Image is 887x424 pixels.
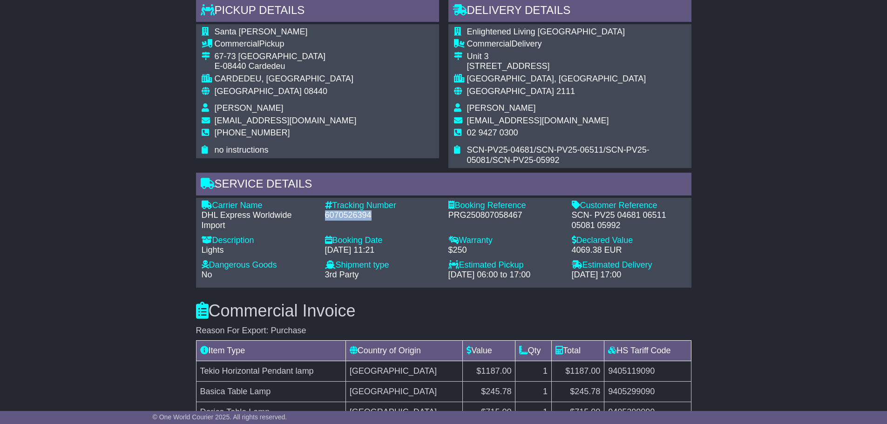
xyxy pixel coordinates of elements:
h3: Commercial Invoice [196,302,691,320]
td: [GEOGRAPHIC_DATA] [345,402,462,423]
td: 1 [515,402,552,423]
span: Commercial [467,39,512,48]
td: Item Type [196,341,345,361]
div: Dangerous Goods [202,260,316,270]
td: 9405299090 [604,382,691,402]
div: Lights [202,245,316,256]
div: Delivery [467,39,686,49]
div: Description [202,236,316,246]
td: 1 [515,382,552,402]
div: Estimated Pickup [448,260,562,270]
div: $250 [448,245,562,256]
div: Warranty [448,236,562,246]
span: [PERSON_NAME] [215,103,284,113]
div: Reason For Export: Purchase [196,326,691,336]
div: PRG250807058467 [448,210,562,221]
td: 9405299090 [604,402,691,423]
td: $245.78 [551,382,604,402]
span: 02 9427 0300 [467,128,518,137]
div: CARDEDEU, [GEOGRAPHIC_DATA] [215,74,357,84]
span: 08440 [304,87,327,96]
span: 3rd Party [325,270,359,279]
div: Unit 3 [467,52,686,62]
span: Santa [PERSON_NAME] [215,27,308,36]
td: 9405119090 [604,361,691,382]
td: [GEOGRAPHIC_DATA] [345,361,462,382]
div: Pickup [215,39,357,49]
span: SCN-PV25-04681/SCN-PV25-06511/SCN-PV25-05081/SCN-PV25-05992 [467,145,650,165]
td: Total [551,341,604,361]
td: Dorica Table Lamp [196,402,345,423]
span: Enlightened Living [GEOGRAPHIC_DATA] [467,27,625,36]
span: Commercial [215,39,259,48]
td: Value [463,341,515,361]
span: [EMAIL_ADDRESS][DOMAIN_NAME] [467,116,609,125]
span: No [202,270,212,279]
td: $715.00 [463,402,515,423]
td: $715.00 [551,402,604,423]
div: [DATE] 11:21 [325,245,439,256]
span: © One World Courier 2025. All rights reserved. [153,413,287,421]
div: Estimated Delivery [572,260,686,270]
div: 4069.38 EUR [572,245,686,256]
td: $1187.00 [463,361,515,382]
td: $1187.00 [551,361,604,382]
td: [GEOGRAPHIC_DATA] [345,382,462,402]
span: [GEOGRAPHIC_DATA] [215,87,302,96]
td: HS Tariff Code [604,341,691,361]
td: Tekio Horizontal Pendant lamp [196,361,345,382]
div: [GEOGRAPHIC_DATA], [GEOGRAPHIC_DATA] [467,74,686,84]
div: 67-73 [GEOGRAPHIC_DATA] [215,52,357,62]
div: Booking Date [325,236,439,246]
div: E-08440 Cardedeu [215,61,357,72]
div: Declared Value [572,236,686,246]
td: $245.78 [463,382,515,402]
span: [EMAIL_ADDRESS][DOMAIN_NAME] [215,116,357,125]
div: [DATE] 17:00 [572,270,686,280]
div: DHL Express Worldwide Import [202,210,316,230]
td: Qty [515,341,552,361]
div: 6070526394 [325,210,439,221]
span: [GEOGRAPHIC_DATA] [467,87,554,96]
div: Booking Reference [448,201,562,211]
div: Service Details [196,173,691,198]
div: [DATE] 06:00 to 17:00 [448,270,562,280]
td: 1 [515,361,552,382]
span: [PERSON_NAME] [467,103,536,113]
div: SCN- PV25 04681 06511 05081 05992 [572,210,686,230]
div: Shipment type [325,260,439,270]
span: no instructions [215,145,269,155]
td: Basica Table Lamp [196,382,345,402]
div: Tracking Number [325,201,439,211]
div: Carrier Name [202,201,316,211]
div: [STREET_ADDRESS] [467,61,686,72]
td: Country of Origin [345,341,462,361]
span: 2111 [556,87,575,96]
span: [PHONE_NUMBER] [215,128,290,137]
div: Customer Reference [572,201,686,211]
